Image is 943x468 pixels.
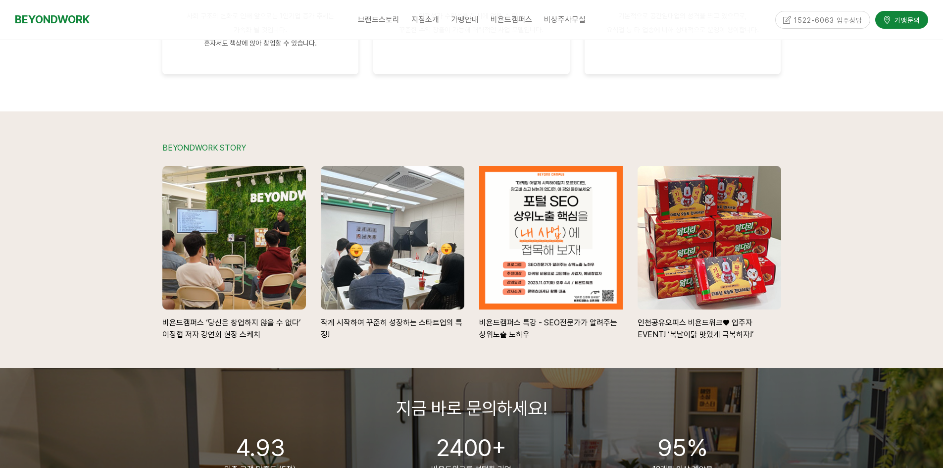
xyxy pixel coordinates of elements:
[445,7,485,32] a: 가맹안내
[657,433,708,462] span: 95%
[436,433,506,462] span: 2400+
[892,15,920,25] span: 가맹문의
[451,15,479,24] span: 가맹안내
[875,11,928,28] a: 가맹문의
[321,166,464,346] a: <p style="text-align:left; padding-top:15px; line-height:1.5;"> 작게 시작하여 꾸준히 성장하는 스타트업의 특징! </p>작게...
[162,166,306,346] a: <p style="text-align:left; padding-top:15px; line-height:1.5;"> 비욘드캠퍼스 ‘당신은 창업하지 않을 수 없다’ 이정협 저자 ...
[544,15,586,24] span: 비상주사무실
[411,15,439,24] span: 지점소개
[479,166,623,346] a: <p style="text-align:left; padding-top:15px; line-height:1.5;"> 비욘드캠퍼스 특강 - SEO전문가가 알려주는 상위노출 노하우...
[405,7,445,32] a: 지점소개
[396,398,547,419] span: 지금 바로 문의하세요!
[479,310,623,341] p: 비욘드캠퍼스 특강 - SEO전문가가 알려주는 상위노출 노하우
[352,7,405,32] a: 브랜드스토리
[236,433,285,462] span: 4.93
[358,15,399,24] span: 브랜드스토리
[491,15,532,24] span: 비욘드캠퍼스
[321,310,464,341] p: 작게 시작하여 꾸준히 성장하는 스타트업의 특징!
[538,7,592,32] a: 비상주사무실
[204,39,317,47] span: 혼자서도 책상에 앉아 창업할 수 있습니다.
[162,310,306,341] p: 비욘드캠퍼스 ‘당신은 창업하지 않을 수 없다’ 이정협 저자 강연회 현장 스케치
[15,10,90,29] a: BEYONDWORK
[638,310,781,341] p: 인천공유오피스 비욘드워크♥ 입주자 EVENT! ‘복날이닭 맛있게 극복하자!’
[485,7,538,32] a: 비욘드캠퍼스
[638,166,781,346] a: <p style="text-align:left; padding-top:15px; line-height:1.5;"> 인천공유오피스 비욘드워크♥ 입주자 EVENT! ‘복날이닭 맛...
[162,143,246,153] span: BEYONDWORK STORY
